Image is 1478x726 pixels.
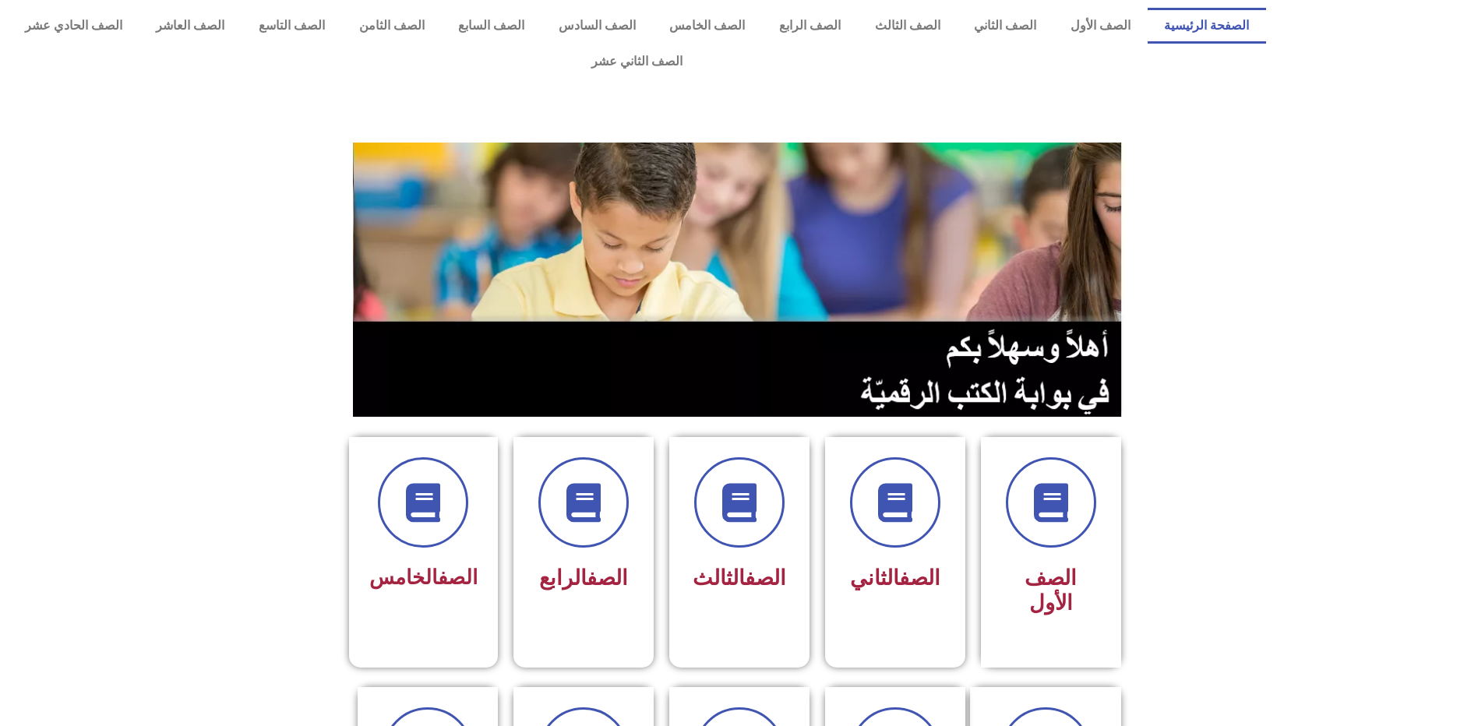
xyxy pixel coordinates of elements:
[653,8,763,44] a: الصف الخامس
[745,566,786,590] a: الصف
[342,8,442,44] a: الصف الثامن
[539,566,628,590] span: الرابع
[762,8,858,44] a: الصف الرابع
[441,8,541,44] a: الصف السابع
[8,8,139,44] a: الصف الحادي عشر
[139,8,242,44] a: الصف العاشر
[1025,566,1077,615] span: الصف الأول
[438,566,478,589] a: الصف
[242,8,342,44] a: الصف التاسع
[8,44,1266,79] a: الصف الثاني عشر
[693,566,786,590] span: الثالث
[369,566,478,589] span: الخامس
[850,566,940,590] span: الثاني
[1148,8,1267,44] a: الصفحة الرئيسية
[1053,8,1148,44] a: الصف الأول
[541,8,653,44] a: الصف السادس
[957,8,1053,44] a: الصف الثاني
[899,566,940,590] a: الصف
[587,566,628,590] a: الصف
[858,8,958,44] a: الصف الثالث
